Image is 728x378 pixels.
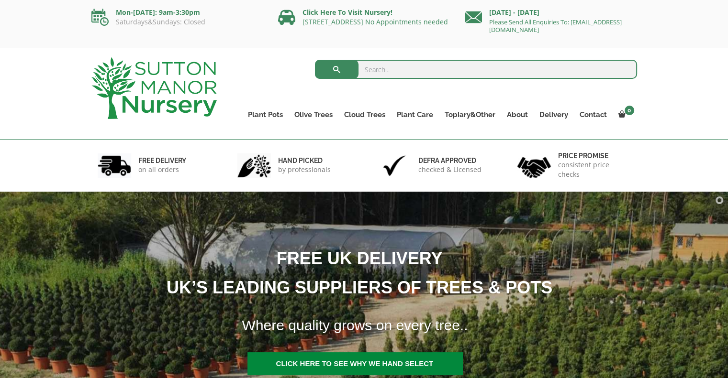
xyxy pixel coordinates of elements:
a: Please Send All Enquiries To: [EMAIL_ADDRESS][DOMAIN_NAME] [489,18,622,34]
p: by professionals [278,165,331,174]
h1: Where quality grows on every tree.. [230,311,701,340]
p: consistent price checks [558,160,631,179]
a: About [501,108,534,121]
p: Mon-[DATE]: 9am-3:30pm [91,7,264,18]
a: Cloud Trees [338,108,391,121]
h6: Defra approved [418,156,482,165]
img: 2.jpg [237,153,271,178]
h6: hand picked [278,156,331,165]
p: [DATE] - [DATE] [465,7,637,18]
a: Topiary&Other [439,108,501,121]
a: Click Here To Visit Nursery! [302,8,392,17]
a: Delivery [534,108,574,121]
img: 3.jpg [378,153,411,178]
h6: FREE DELIVERY [138,156,186,165]
h1: FREE UK DELIVERY UK’S LEADING SUPPLIERS OF TREES & POTS [8,244,700,302]
img: logo [91,57,217,119]
img: 4.jpg [517,151,551,180]
img: 1.jpg [98,153,131,178]
a: 0 [613,108,637,121]
p: Saturdays&Sundays: Closed [91,18,264,26]
a: Plant Pots [242,108,289,121]
a: Plant Care [391,108,439,121]
a: Olive Trees [289,108,338,121]
input: Search... [315,60,637,79]
p: checked & Licensed [418,165,482,174]
h6: Price promise [558,151,631,160]
a: Contact [574,108,613,121]
a: [STREET_ADDRESS] No Appointments needed [302,17,448,26]
p: on all orders [138,165,186,174]
span: 0 [625,106,634,115]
